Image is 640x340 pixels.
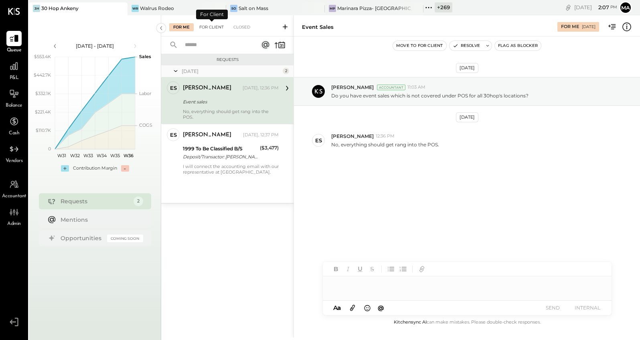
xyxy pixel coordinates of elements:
button: Italic [343,264,353,274]
div: [DATE] [574,4,617,11]
text: Labor [139,91,151,96]
span: Accountant [2,193,26,200]
div: + [61,165,69,172]
span: @ [378,304,384,312]
div: - [121,165,129,172]
div: [DATE], 12:37 PM [243,132,279,138]
text: $442.7K [34,72,51,78]
div: 3H [33,5,40,12]
a: Queue [0,31,28,54]
div: Requests [165,57,290,63]
a: Admin [0,204,28,228]
button: Flag as Blocker [495,41,541,51]
span: P&L [10,75,19,82]
text: W32 [70,153,80,158]
div: Coming Soon [107,235,143,242]
button: @ [375,303,387,313]
button: Unordered List [386,264,396,274]
div: For Me [561,24,579,30]
p: No, everything should get rang into the POS. [331,141,439,148]
text: W33 [83,153,93,158]
button: Bold [331,264,341,274]
button: INTERNAL [571,302,604,313]
text: 0 [48,146,51,152]
button: Ordered List [398,264,408,274]
text: COGS [139,122,152,128]
div: 2 [134,196,143,206]
a: P&L [0,59,28,82]
button: Strikethrough [367,264,377,274]
div: ES [170,84,177,92]
div: Mentions [61,216,139,224]
div: For Client [196,10,228,19]
div: Marinara Pizza- [GEOGRAPHIC_DATA] [337,5,411,12]
button: Resolve [450,41,483,51]
div: copy link [564,3,572,12]
text: Sales [139,54,151,59]
div: I will connect the accounting email with our representative at [GEOGRAPHIC_DATA]. [183,164,279,175]
div: [DATE] [456,112,478,122]
div: WR [132,5,139,12]
text: $553.4K [34,54,51,59]
div: [DATE] - [DATE] [61,42,129,49]
div: ($3,477) [260,144,279,152]
a: Accountant [0,177,28,200]
span: [PERSON_NAME] [331,133,374,140]
div: 1999 To Be Classified B/S [183,145,257,153]
button: Add URL [417,264,427,274]
text: $221.4K [35,109,51,115]
div: MP [329,5,336,12]
span: Balance [6,102,22,109]
div: [PERSON_NAME] [183,131,231,139]
div: For Me [169,23,194,31]
button: Move to for client [393,41,446,51]
div: No, everything should get rang into the POS. [183,109,279,120]
text: W31 [57,153,66,158]
a: Balance [0,86,28,109]
div: So [230,5,237,12]
text: W35 [110,153,120,158]
text: $110.7K [36,127,51,133]
div: Contribution Margin [73,165,117,172]
div: + 269 [435,2,452,12]
div: [DATE] [582,24,595,30]
div: [DATE] [182,68,281,75]
div: Event sales [302,23,334,31]
a: Vendors [0,142,28,165]
span: 12:36 PM [376,133,395,140]
div: Walrus Rodeo [140,5,174,12]
div: Salt on Mass [239,5,268,12]
p: Do you have event sales which is not covered under POS for all 30hop's locations? [331,92,529,99]
div: [PERSON_NAME] [183,84,231,92]
div: ES [315,137,322,144]
div: For Client [195,23,228,31]
span: [PERSON_NAME] [331,84,374,91]
span: Queue [7,47,22,54]
button: Aa [331,304,344,312]
span: Vendors [6,158,23,165]
div: ES [170,131,177,139]
div: [DATE] [456,63,478,73]
text: $332.1K [35,91,51,96]
div: 30 Hop Ankeny [41,5,79,12]
button: Underline [355,264,365,274]
div: [DATE], 12:36 PM [243,85,279,91]
span: a [337,304,341,312]
span: 11:03 AM [407,84,425,91]
span: Cash [9,130,19,137]
div: Deposit/Transactor: [PERSON_NAME]/Transactor: [PERSON_NAME] [183,153,257,161]
button: SEND [537,302,569,313]
div: Opportunities [61,234,103,242]
button: Ma [619,1,632,14]
div: Event sales [183,98,276,106]
a: Cash [0,114,28,137]
div: Accountant [377,85,405,90]
div: Requests [61,197,130,205]
div: Closed [229,23,254,31]
text: W36 [123,153,133,158]
text: W34 [97,153,107,158]
span: Admin [7,221,21,228]
div: 2 [283,68,289,74]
